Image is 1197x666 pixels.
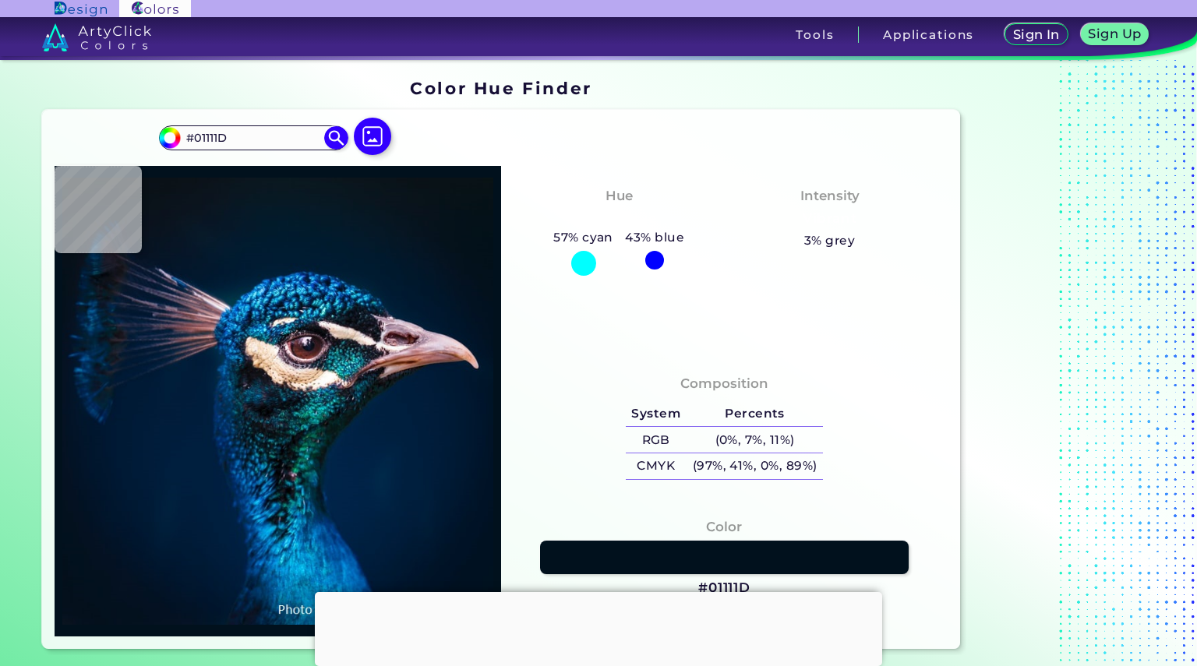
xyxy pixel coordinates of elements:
iframe: Advertisement [315,592,882,662]
h3: Vibrant [796,210,863,228]
h5: CMYK [626,453,687,479]
h5: 3% grey [804,231,855,251]
h3: Cyan-Blue [575,210,663,228]
h5: Sign In [1015,29,1058,41]
h5: (97%, 41%, 0%, 89%) [687,453,823,479]
a: Sign Up [1084,25,1146,44]
h4: Hue [606,185,633,207]
img: icon picture [354,118,391,155]
img: ArtyClick Design logo [55,2,107,16]
img: icon search [324,126,348,150]
h5: Percents [687,401,823,427]
h3: Tools [796,29,834,41]
h5: System [626,401,687,427]
h4: Composition [680,372,768,395]
img: img_pavlin.jpg [62,174,493,629]
input: type color.. [181,127,326,148]
h5: 57% cyan [547,227,619,248]
h4: Color [706,516,742,538]
h5: (0%, 7%, 11%) [687,427,823,453]
a: Sign In [1008,25,1065,44]
iframe: Advertisement [966,73,1161,655]
img: logo_artyclick_colors_white.svg [42,23,152,51]
h5: RGB [626,427,687,453]
h4: Intensity [800,185,860,207]
h3: #01111D [698,579,750,597]
h1: Color Hue Finder [410,76,591,100]
h3: Applications [883,29,974,41]
h5: Sign Up [1091,28,1139,40]
h5: 43% blue [620,227,690,248]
